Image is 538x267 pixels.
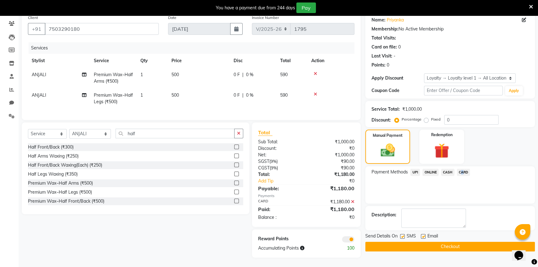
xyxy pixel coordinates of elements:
[94,92,133,104] span: Premium Wax~Half Legs (₹500)
[253,152,306,158] div: Net:
[276,54,308,68] th: Total
[372,212,396,218] div: Description:
[253,171,306,178] div: Total:
[28,144,74,150] div: Half Front/Back (₹300)
[424,86,503,95] input: Enter Offer / Coupon Code
[28,23,45,35] button: +91
[28,162,102,168] div: Half Front/Back Waxing(Each) (₹250)
[372,53,392,59] div: Last Visit:
[387,17,404,23] a: Priyanka
[28,171,78,177] div: Half Legs Waxing (₹350)
[230,54,276,68] th: Disc
[422,169,439,176] span: ONLINE
[271,165,277,170] span: 9%
[387,62,389,68] div: 0
[306,145,359,152] div: ₹0
[372,26,529,32] div: No Active Membership
[242,71,244,78] span: |
[431,117,440,122] label: Fixed
[32,72,46,77] span: ANJALI
[372,117,391,123] div: Discount:
[372,35,396,41] div: Total Visits:
[280,72,288,77] span: 590
[32,92,46,98] span: ANJALI
[140,92,143,98] span: 1
[271,159,276,164] span: 9%
[372,87,424,94] div: Coupon Code
[258,159,269,164] span: SGST
[306,205,359,213] div: ₹1,180.00
[28,198,104,205] div: Premium Wax~Half Front/Back (₹500)
[306,199,359,205] div: ₹1,180.00
[372,75,424,81] div: Apply Discount
[171,72,179,77] span: 500
[234,92,240,99] span: 0 F
[258,129,272,136] span: Total
[402,117,422,122] label: Percentage
[333,245,359,251] div: 100
[253,145,306,152] div: Discount:
[171,92,179,98] span: 500
[253,214,306,221] div: Balance :
[137,54,168,68] th: Qty
[253,178,315,184] a: Add Tip
[373,133,403,138] label: Manual Payment
[246,71,253,78] span: 0 %
[306,165,359,171] div: ₹90.00
[372,62,385,68] div: Points:
[394,53,395,59] div: -
[365,233,398,241] span: Send Details On
[94,72,133,84] span: Premium Wax~Half Arms (₹500)
[430,141,454,160] img: _gift.svg
[427,233,438,241] span: Email
[372,169,408,175] span: Payment Methods
[253,199,306,205] div: CARD
[280,92,288,98] span: 590
[306,152,359,158] div: ₹1,000.00
[505,86,523,95] button: Apply
[306,171,359,178] div: ₹1,180.00
[253,205,306,213] div: Paid:
[140,72,143,77] span: 1
[372,44,397,50] div: Card on file:
[168,54,230,68] th: Price
[410,169,420,176] span: UPI
[252,15,279,21] label: Invoice Number
[216,5,295,11] div: You have a payment due from 244 days
[407,233,416,241] span: SMS
[258,193,355,199] div: Payments
[308,54,354,68] th: Action
[246,92,253,99] span: 0 %
[234,71,240,78] span: 0 F
[116,129,235,138] input: Search or Scan
[28,180,93,186] div: Premium Wax~Half Arms (₹500)
[253,236,306,242] div: Reward Points
[457,169,470,176] span: CARD
[29,42,359,54] div: Services
[512,242,532,261] iframe: chat widget
[253,165,306,171] div: ( )
[372,26,399,32] div: Membership:
[253,245,333,251] div: Accumulating Points
[296,2,316,13] button: Pay
[258,165,270,171] span: CGST
[168,15,176,21] label: Date
[28,153,79,159] div: Half Arms Waxing (₹250)
[306,139,359,145] div: ₹1,000.00
[253,158,306,165] div: ( )
[90,54,137,68] th: Service
[398,44,401,50] div: 0
[306,185,359,192] div: ₹1,180.00
[45,23,159,35] input: Search by Name/Mobile/Email/Code
[28,54,90,68] th: Stylist
[28,15,38,21] label: Client
[402,106,422,113] div: ₹1,000.00
[306,158,359,165] div: ₹90.00
[28,189,92,196] div: Premium Wax~Half Legs (₹500)
[376,142,399,159] img: _cash.svg
[242,92,244,99] span: |
[441,169,454,176] span: CASH
[306,214,359,221] div: ₹0
[315,178,359,184] div: ₹0
[372,106,400,113] div: Service Total:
